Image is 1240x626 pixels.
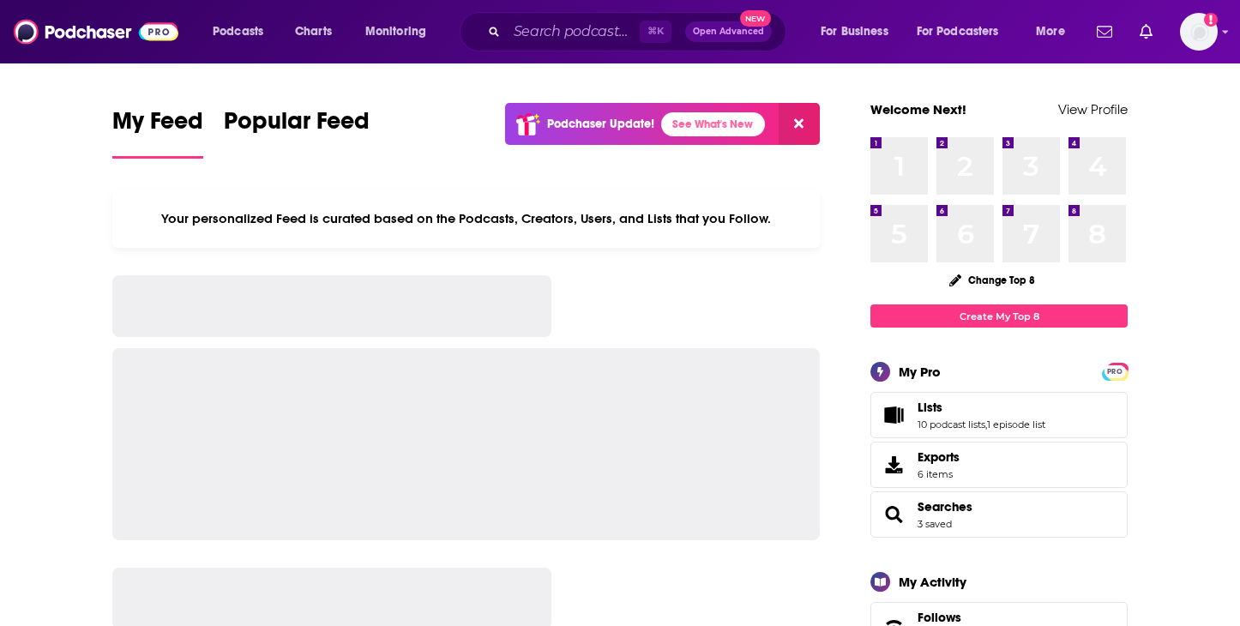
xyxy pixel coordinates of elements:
[14,15,178,48] img: Podchaser - Follow, Share and Rate Podcasts
[661,112,765,136] a: See What's New
[1180,13,1218,51] img: User Profile
[821,20,888,44] span: For Business
[876,453,911,477] span: Exports
[1036,20,1065,44] span: More
[876,403,911,427] a: Lists
[1105,364,1125,377] a: PRO
[112,190,820,248] div: Your personalized Feed is curated based on the Podcasts, Creators, Users, and Lists that you Follow.
[284,18,342,45] a: Charts
[1133,17,1159,46] a: Show notifications dropdown
[295,20,332,44] span: Charts
[1204,13,1218,27] svg: Add a profile image
[224,106,370,146] span: Popular Feed
[987,418,1045,430] a: 1 episode list
[112,106,203,159] a: My Feed
[876,503,911,527] a: Searches
[476,12,803,51] div: Search podcasts, credits, & more...
[870,392,1128,438] span: Lists
[224,106,370,159] a: Popular Feed
[1180,13,1218,51] button: Show profile menu
[201,18,286,45] button: open menu
[870,101,966,117] a: Welcome Next!
[918,400,942,415] span: Lists
[547,117,654,131] p: Podchaser Update!
[640,21,671,43] span: ⌘ K
[899,574,966,590] div: My Activity
[918,610,1068,625] a: Follows
[507,18,640,45] input: Search podcasts, credits, & more...
[1180,13,1218,51] span: Logged in as systemsteam
[365,20,426,44] span: Monitoring
[939,269,1045,291] button: Change Top 8
[1090,17,1119,46] a: Show notifications dropdown
[1058,101,1128,117] a: View Profile
[693,27,764,36] span: Open Advanced
[870,304,1128,328] a: Create My Top 8
[918,400,1045,415] a: Lists
[213,20,263,44] span: Podcasts
[1024,18,1087,45] button: open menu
[918,518,952,530] a: 3 saved
[918,449,960,465] span: Exports
[740,10,771,27] span: New
[899,364,941,380] div: My Pro
[112,106,203,146] span: My Feed
[809,18,910,45] button: open menu
[353,18,448,45] button: open menu
[985,418,987,430] span: ,
[685,21,772,42] button: Open AdvancedNew
[918,468,960,480] span: 6 items
[870,442,1128,488] a: Exports
[917,20,999,44] span: For Podcasters
[918,610,961,625] span: Follows
[1105,365,1125,378] span: PRO
[918,499,972,515] a: Searches
[906,18,1024,45] button: open menu
[918,418,985,430] a: 10 podcast lists
[870,491,1128,538] span: Searches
